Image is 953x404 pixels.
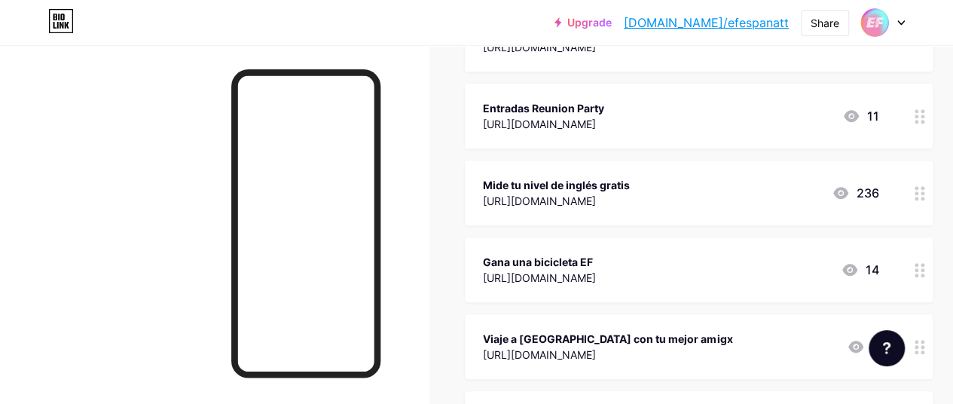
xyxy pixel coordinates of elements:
a: [DOMAIN_NAME]/efespanatt [624,14,789,32]
div: 11 [842,107,878,125]
div: Entradas Reunion Party [483,100,604,116]
div: Mide tu nivel de inglés gratis [483,177,630,193]
img: efespanatt [860,8,889,37]
div: 14 [841,261,878,279]
div: Share [811,15,839,31]
div: 236 [832,184,878,202]
div: 4 [847,338,878,356]
div: Gana una bicicleta EF [483,254,596,270]
div: [URL][DOMAIN_NAME] [483,270,596,286]
div: [URL][DOMAIN_NAME] [483,39,710,55]
a: Upgrade [554,17,612,29]
div: [URL][DOMAIN_NAME] [483,347,732,363]
div: [URL][DOMAIN_NAME] [483,193,630,209]
div: Viaje a [GEOGRAPHIC_DATA] con tu mejor amigx [483,331,732,347]
div: [URL][DOMAIN_NAME] [483,116,604,132]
